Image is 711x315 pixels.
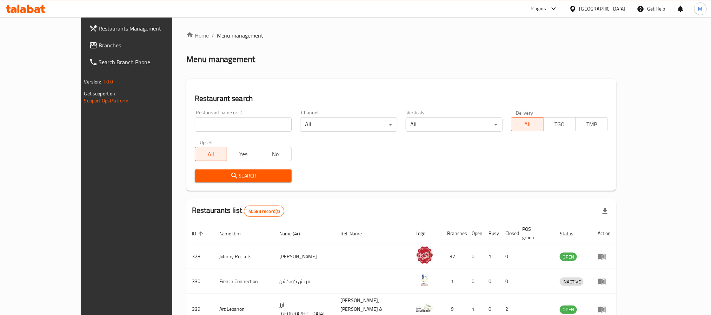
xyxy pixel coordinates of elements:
[244,208,284,215] span: 40589 record(s)
[192,205,285,217] h2: Restaurants list
[466,223,483,244] th: Open
[186,31,617,40] nav: breadcrumb
[84,89,117,98] span: Get support on:
[560,278,584,286] span: INACTIVE
[576,117,608,131] button: TMP
[523,225,546,242] span: POS group
[84,77,101,86] span: Version:
[195,93,608,104] h2: Restaurant search
[543,117,576,131] button: TGO
[560,253,577,261] span: OPEN
[230,149,257,159] span: Yes
[442,269,466,294] td: 1
[259,147,292,161] button: No
[579,5,626,13] div: [GEOGRAPHIC_DATA]
[592,223,616,244] th: Action
[516,110,533,115] label: Delivery
[186,54,255,65] h2: Menu management
[442,223,466,244] th: Branches
[84,54,199,71] a: Search Branch Phone
[200,172,286,180] span: Search
[546,119,573,129] span: TGO
[214,269,274,294] td: French Connection
[212,31,214,40] li: /
[198,149,225,159] span: All
[99,58,194,66] span: Search Branch Phone
[244,206,284,217] div: Total records count
[84,20,199,37] a: Restaurants Management
[99,24,194,33] span: Restaurants Management
[531,5,546,13] div: Plugins
[227,147,259,161] button: Yes
[598,277,611,286] div: Menu
[483,244,500,269] td: 1
[560,306,577,314] span: OPEN
[466,269,483,294] td: 0
[416,246,433,264] img: Johnny Rockets
[219,229,250,238] span: Name (En)
[598,305,611,314] div: Menu
[217,31,264,40] span: Menu management
[84,37,199,54] a: Branches
[102,77,113,86] span: 1.0.0
[410,223,442,244] th: Logo
[99,41,194,49] span: Branches
[698,5,703,13] span: M
[442,244,466,269] td: 37
[274,244,335,269] td: [PERSON_NAME]
[466,244,483,269] td: 0
[500,223,517,244] th: Closed
[200,140,213,145] label: Upsell
[279,229,309,238] span: Name (Ar)
[186,269,214,294] td: 330
[340,229,371,238] span: Ref. Name
[186,244,214,269] td: 328
[483,269,500,294] td: 0
[262,149,289,159] span: No
[192,229,205,238] span: ID
[416,271,433,289] img: French Connection
[560,229,583,238] span: Status
[195,147,227,161] button: All
[597,203,613,220] div: Export file
[406,118,503,132] div: All
[560,277,584,286] div: INACTIVE
[274,269,335,294] td: فرنش كونكشن
[195,169,292,182] button: Search
[483,223,500,244] th: Busy
[214,244,274,269] td: Johnny Rockets
[500,269,517,294] td: 0
[195,118,292,132] input: Search for restaurant name or ID..
[300,118,397,132] div: All
[84,96,129,105] a: Support.OpsPlatform
[500,244,517,269] td: 0
[579,119,605,129] span: TMP
[598,252,611,261] div: Menu
[511,117,544,131] button: All
[514,119,541,129] span: All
